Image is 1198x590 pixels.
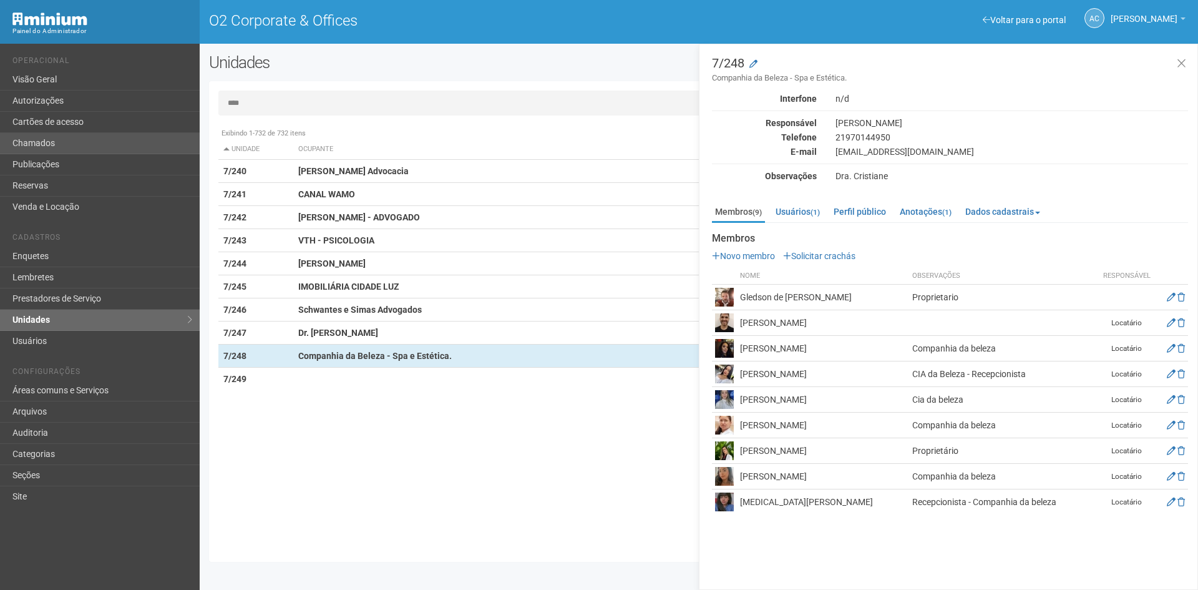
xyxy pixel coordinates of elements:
a: Membros(9) [712,202,765,223]
a: Editar membro [1167,369,1176,379]
strong: Schwantes e Simas Advogados [298,305,422,315]
li: Cadastros [12,233,190,246]
a: Editar membro [1167,318,1176,328]
a: Editar membro [1167,471,1176,481]
th: Observações [909,268,1095,285]
strong: Membros [712,233,1188,244]
td: [PERSON_NAME] [737,336,909,361]
a: Editar membro [1167,497,1176,507]
strong: [PERSON_NAME] Advocacia [298,166,409,176]
a: Perfil público [830,202,889,221]
a: Excluir membro [1177,292,1185,302]
th: Responsável [1096,268,1158,285]
td: Companhia da beleza [909,336,1095,361]
div: [PERSON_NAME] [826,117,1197,129]
h3: 7/248 [712,57,1188,84]
td: [PERSON_NAME] [737,387,909,413]
div: 21970144950 [826,132,1197,143]
div: E-mail [703,146,826,157]
strong: CANAL WAMO [298,189,355,199]
td: Companhia da beleza [909,464,1095,489]
td: Locatário [1096,464,1158,489]
strong: 7/243 [223,235,246,245]
td: CIA da Beleza - Recepcionista [909,361,1095,387]
a: Editar membro [1167,420,1176,430]
img: user.png [715,441,734,460]
a: Modificar a unidade [749,58,757,71]
a: Excluir membro [1177,497,1185,507]
img: user.png [715,390,734,409]
td: Gledson de [PERSON_NAME] [737,285,909,310]
div: Dra. Cristiane [826,170,1197,182]
a: Editar membro [1167,343,1176,353]
li: Configurações [12,367,190,380]
a: Dados cadastrais [962,202,1043,221]
li: Operacional [12,56,190,69]
img: user.png [715,339,734,358]
div: Exibindo 1-732 de 732 itens [218,128,1179,139]
strong: [PERSON_NAME] - ADVOGADO [298,212,420,222]
strong: 7/248 [223,351,246,361]
strong: 7/244 [223,258,246,268]
div: [EMAIL_ADDRESS][DOMAIN_NAME] [826,146,1197,157]
td: [PERSON_NAME] [737,464,909,489]
td: [MEDICAL_DATA][PERSON_NAME] [737,489,909,515]
strong: 7/242 [223,212,246,222]
td: Locatário [1096,438,1158,464]
a: Novo membro [712,251,775,261]
td: Companhia da beleza [909,413,1095,438]
a: Excluir membro [1177,395,1185,405]
td: [PERSON_NAME] [737,361,909,387]
img: user.png [715,416,734,435]
td: [PERSON_NAME] [737,310,909,336]
img: Minium [12,12,87,26]
img: user.png [715,493,734,511]
strong: 7/241 [223,189,246,199]
div: Interfone [703,93,826,104]
td: [PERSON_NAME] [737,413,909,438]
a: Excluir membro [1177,369,1185,379]
td: Proprietário [909,438,1095,464]
strong: 7/249 [223,374,246,384]
small: (1) [811,208,820,217]
strong: [PERSON_NAME] [298,258,366,268]
span: Ana Carla de Carvalho Silva [1111,2,1177,24]
a: Excluir membro [1177,343,1185,353]
th: Unidade: activate to sort column descending [218,139,293,160]
th: Ocupante: activate to sort column ascending [293,139,753,160]
a: Excluir membro [1177,318,1185,328]
td: Proprietario [909,285,1095,310]
a: AC [1084,8,1104,28]
img: user.png [715,467,734,486]
td: Locatário [1096,489,1158,515]
strong: 7/245 [223,282,246,292]
td: Cia da beleza [909,387,1095,413]
td: Locatário [1096,387,1158,413]
td: Locatário [1096,413,1158,438]
a: Voltar para o portal [983,15,1066,25]
a: Editar membro [1167,292,1176,302]
div: Responsável [703,117,826,129]
td: Locatário [1096,361,1158,387]
strong: VTH - PSICOLOGIA [298,235,374,245]
h2: Unidades [209,53,606,72]
td: Locatário [1096,310,1158,336]
strong: 7/240 [223,166,246,176]
small: Companhia da Beleza - Spa e Estética. [712,72,1188,84]
div: Observações [703,170,826,182]
div: Painel do Administrador [12,26,190,37]
img: user.png [715,365,734,383]
td: [PERSON_NAME] [737,438,909,464]
img: user.png [715,313,734,332]
a: [PERSON_NAME] [1111,16,1186,26]
a: Editar membro [1167,446,1176,456]
small: (9) [752,208,762,217]
a: Excluir membro [1177,420,1185,430]
a: Usuários(1) [772,202,823,221]
a: Anotações(1) [897,202,955,221]
a: Excluir membro [1177,446,1185,456]
strong: 7/246 [223,305,246,315]
td: Locatário [1096,336,1158,361]
div: Telefone [703,132,826,143]
strong: Companhia da Beleza - Spa e Estética. [298,351,452,361]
